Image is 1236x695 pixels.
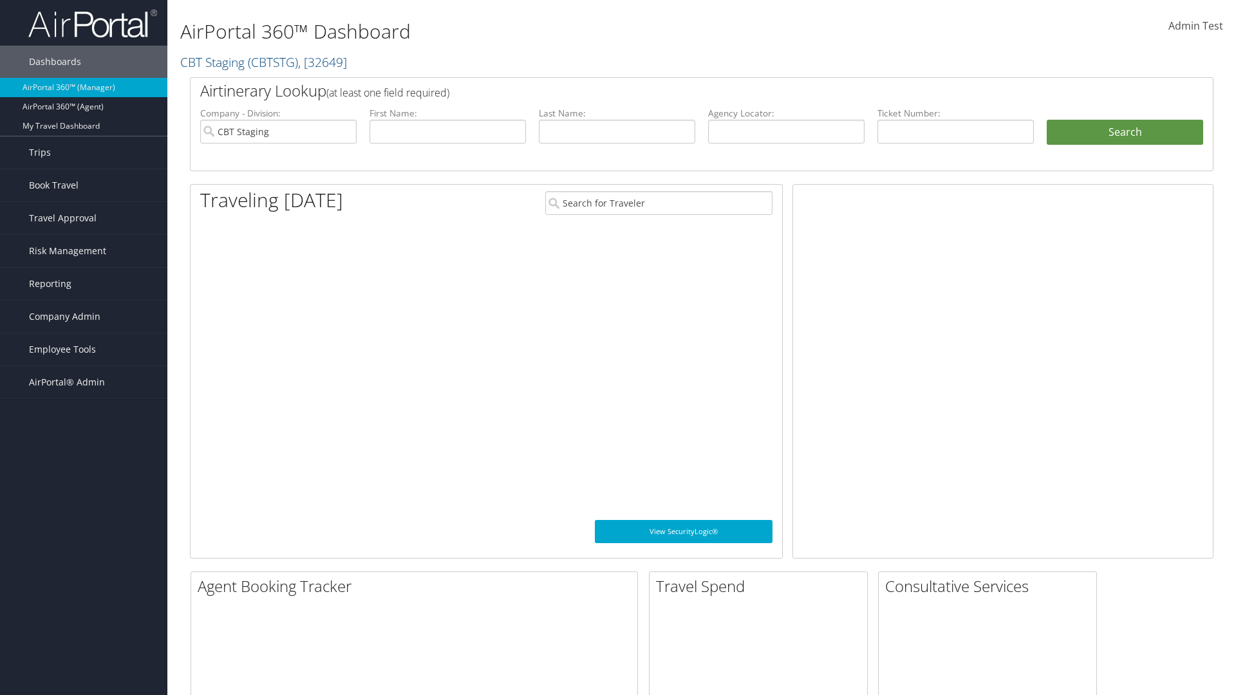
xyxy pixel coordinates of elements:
span: Admin Test [1168,19,1223,33]
span: , [ 32649 ] [298,53,347,71]
h1: Traveling [DATE] [200,187,343,214]
span: Trips [29,136,51,169]
label: Company - Division: [200,107,357,120]
h2: Consultative Services [885,575,1096,597]
span: Employee Tools [29,333,96,366]
span: AirPortal® Admin [29,366,105,398]
img: airportal-logo.png [28,8,157,39]
h2: Airtinerary Lookup [200,80,1118,102]
span: Reporting [29,268,71,300]
h1: AirPortal 360™ Dashboard [180,18,876,45]
span: Book Travel [29,169,79,201]
a: View SecurityLogic® [595,520,772,543]
span: ( CBTSTG ) [248,53,298,71]
span: Travel Approval [29,202,97,234]
span: Company Admin [29,301,100,333]
a: CBT Staging [180,53,347,71]
a: Admin Test [1168,6,1223,46]
label: Last Name: [539,107,695,120]
span: Dashboards [29,46,81,78]
label: Ticket Number: [877,107,1034,120]
span: Risk Management [29,235,106,267]
span: (at least one field required) [326,86,449,100]
label: First Name: [370,107,526,120]
button: Search [1047,120,1203,145]
label: Agency Locator: [708,107,865,120]
h2: Agent Booking Tracker [198,575,637,597]
input: Search for Traveler [545,191,772,215]
h2: Travel Spend [656,575,867,597]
